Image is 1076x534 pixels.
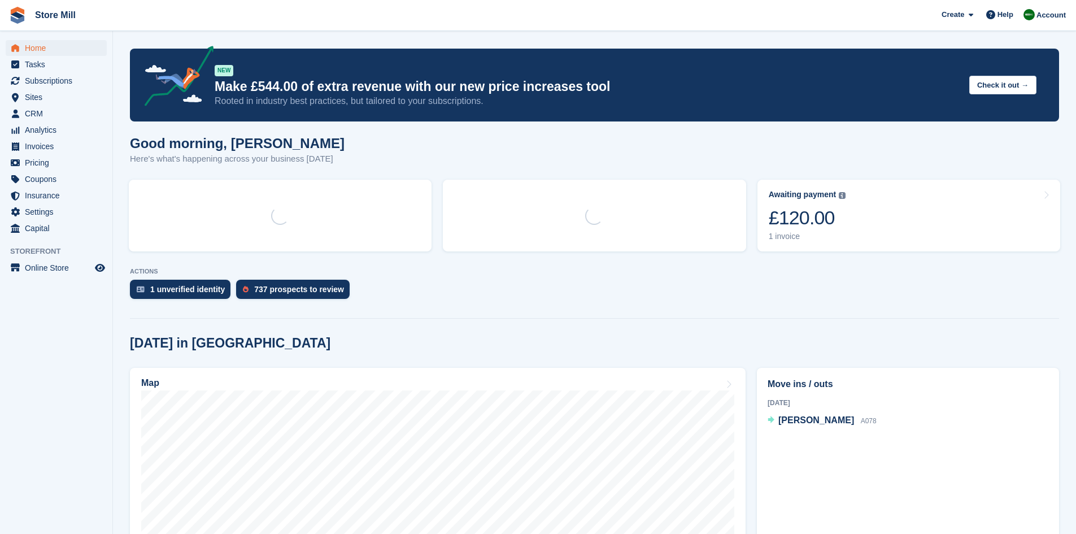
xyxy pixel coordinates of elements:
[93,261,107,275] a: Preview store
[243,286,249,293] img: prospect-51fa495bee0391a8d652442698ab0144808aea92771e9ea1ae160a38d050c398.svg
[130,268,1059,275] p: ACTIONS
[6,260,107,276] a: menu
[768,398,1048,408] div: [DATE]
[969,76,1036,94] button: Check it out →
[25,171,93,187] span: Coupons
[768,377,1048,391] h2: Move ins / outs
[997,9,1013,20] span: Help
[25,260,93,276] span: Online Store
[25,188,93,203] span: Insurance
[6,138,107,154] a: menu
[25,138,93,154] span: Invoices
[215,65,233,76] div: NEW
[254,285,344,294] div: 737 prospects to review
[768,414,877,428] a: [PERSON_NAME] A078
[778,415,854,425] span: [PERSON_NAME]
[25,122,93,138] span: Analytics
[1023,9,1035,20] img: Angus
[6,204,107,220] a: menu
[6,171,107,187] a: menu
[9,7,26,24] img: stora-icon-8386f47178a22dfd0bd8f6a31ec36ba5ce8667c1dd55bd0f319d3a0aa187defe.svg
[6,188,107,203] a: menu
[141,378,159,388] h2: Map
[1036,10,1066,21] span: Account
[769,206,846,229] div: £120.00
[25,204,93,220] span: Settings
[236,280,355,305] a: 737 prospects to review
[215,95,960,107] p: Rooted in industry best practices, but tailored to your subscriptions.
[6,73,107,89] a: menu
[6,89,107,105] a: menu
[769,190,837,199] div: Awaiting payment
[6,122,107,138] a: menu
[6,220,107,236] a: menu
[757,180,1060,251] a: Awaiting payment £120.00 1 invoice
[130,136,345,151] h1: Good morning, [PERSON_NAME]
[215,79,960,95] p: Make £544.00 of extra revenue with our new price increases tool
[135,46,214,110] img: price-adjustments-announcement-icon-8257ccfd72463d97f412b2fc003d46551f7dbcb40ab6d574587a9cd5c0d94...
[25,40,93,56] span: Home
[130,336,330,351] h2: [DATE] in [GEOGRAPHIC_DATA]
[839,192,846,199] img: icon-info-grey-7440780725fd019a000dd9b08b2336e03edf1995a4989e88bcd33f0948082b44.svg
[6,57,107,72] a: menu
[942,9,964,20] span: Create
[769,232,846,241] div: 1 invoice
[861,417,877,425] span: A078
[31,6,80,24] a: Store Mill
[25,155,93,171] span: Pricing
[6,40,107,56] a: menu
[25,106,93,121] span: CRM
[25,89,93,105] span: Sites
[130,280,236,305] a: 1 unverified identity
[150,285,225,294] div: 1 unverified identity
[25,73,93,89] span: Subscriptions
[6,155,107,171] a: menu
[25,57,93,72] span: Tasks
[137,286,145,293] img: verify_identity-adf6edd0f0f0b5bbfe63781bf79b02c33cf7c696d77639b501bdc392416b5a36.svg
[6,106,107,121] a: menu
[10,246,112,257] span: Storefront
[130,153,345,166] p: Here's what's happening across your business [DATE]
[25,220,93,236] span: Capital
